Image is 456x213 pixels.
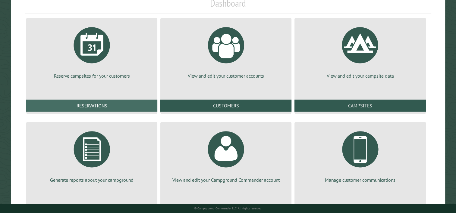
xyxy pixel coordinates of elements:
[26,100,157,112] a: Reservations
[33,127,150,183] a: Generate reports about your campground
[168,73,284,79] p: View and edit your customer accounts
[33,177,150,183] p: Generate reports about your campground
[168,127,284,183] a: View and edit your Campground Commander account
[33,23,150,79] a: Reserve campsites for your customers
[33,73,150,79] p: Reserve campsites for your customers
[302,23,418,79] a: View and edit your campsite data
[302,177,418,183] p: Manage customer communications
[294,100,426,112] a: Campsites
[302,127,418,183] a: Manage customer communications
[168,177,284,183] p: View and edit your Campground Commander account
[168,23,284,79] a: View and edit your customer accounts
[194,206,262,210] small: © Campground Commander LLC. All rights reserved.
[302,73,418,79] p: View and edit your campsite data
[160,100,291,112] a: Customers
